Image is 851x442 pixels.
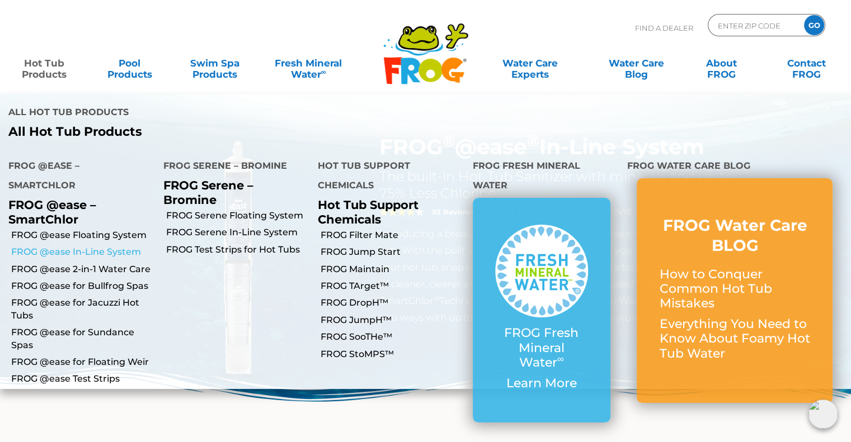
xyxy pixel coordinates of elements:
a: FROG Serene Floating System [166,210,310,222]
sup: ∞ [321,68,326,76]
a: Fresh MineralWater∞ [267,52,350,74]
p: How to Conquer Common Hot Tub Mistakes [659,267,810,311]
h3: FROG Water Care BLOG [659,215,810,256]
a: AboutFROG [688,52,754,74]
a: FROG @ease for Bullfrog Spas [11,280,155,292]
a: FROG Fresh Mineral Water∞ Learn More [495,225,589,396]
h4: FROG Serene – Bromine [163,156,302,178]
h4: FROG @ease – SmartChlor [8,156,147,198]
a: FROG @ease for Sundance Spas [11,326,155,351]
a: FROG Water Care BLOG How to Conquer Common Hot Tub Mistakes Everything You Need to Know About Foa... [659,215,810,367]
input: Zip Code Form [717,17,792,34]
a: Hot TubProducts [11,52,77,74]
input: GO [804,15,824,35]
a: FROG Filter Mate [321,229,464,241]
h4: FROG Water Care Blog [627,156,843,178]
a: PoolProducts [96,52,162,74]
a: FROG Test Strips for Hot Tubs [166,244,310,256]
a: FROG Serene In-Line System [166,226,310,239]
a: FROG JumpH™ [321,314,464,326]
h4: Hot Tub Support Chemicals [318,156,456,198]
a: All Hot Tub Products [8,125,417,139]
a: Water CareBlog [603,52,669,74]
h4: All Hot Tub Products [8,102,417,125]
p: FROG Serene – Bromine [163,178,302,206]
a: FROG TArget™ [321,280,464,292]
p: Find A Dealer [635,14,693,42]
a: FROG StoMPS™ [321,348,464,360]
img: openIcon [808,400,838,429]
p: FROG Fresh Mineral Water [495,326,589,370]
a: Water CareExperts [476,52,584,74]
a: Swim SpaProducts [182,52,248,74]
a: FROG @ease 2-in-1 Water Care [11,263,155,275]
a: ContactFROG [774,52,840,74]
sup: ∞ [557,353,564,364]
a: FROG Jump Start [321,246,464,258]
a: FROG @ease Test Strips [11,373,155,385]
a: FROG @ease In-Line System [11,246,155,258]
a: FROG SooTHe™ [321,331,464,343]
p: Everything You Need to Know About Foamy Hot Tub Water [659,317,810,361]
a: FROG Maintain [321,263,464,275]
p: Learn More [495,376,589,391]
a: FROG @ease Floating System [11,229,155,241]
a: FROG @ease for Floating Weir [11,356,155,368]
a: FROG DropH™ [321,297,464,309]
p: FROG @ease – SmartChlor [8,198,147,226]
a: Hot Tub Support Chemicals [318,198,419,226]
h4: FROG Fresh Mineral Water [473,156,611,198]
a: FROG @ease for Jacuzzi Hot Tubs [11,297,155,322]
